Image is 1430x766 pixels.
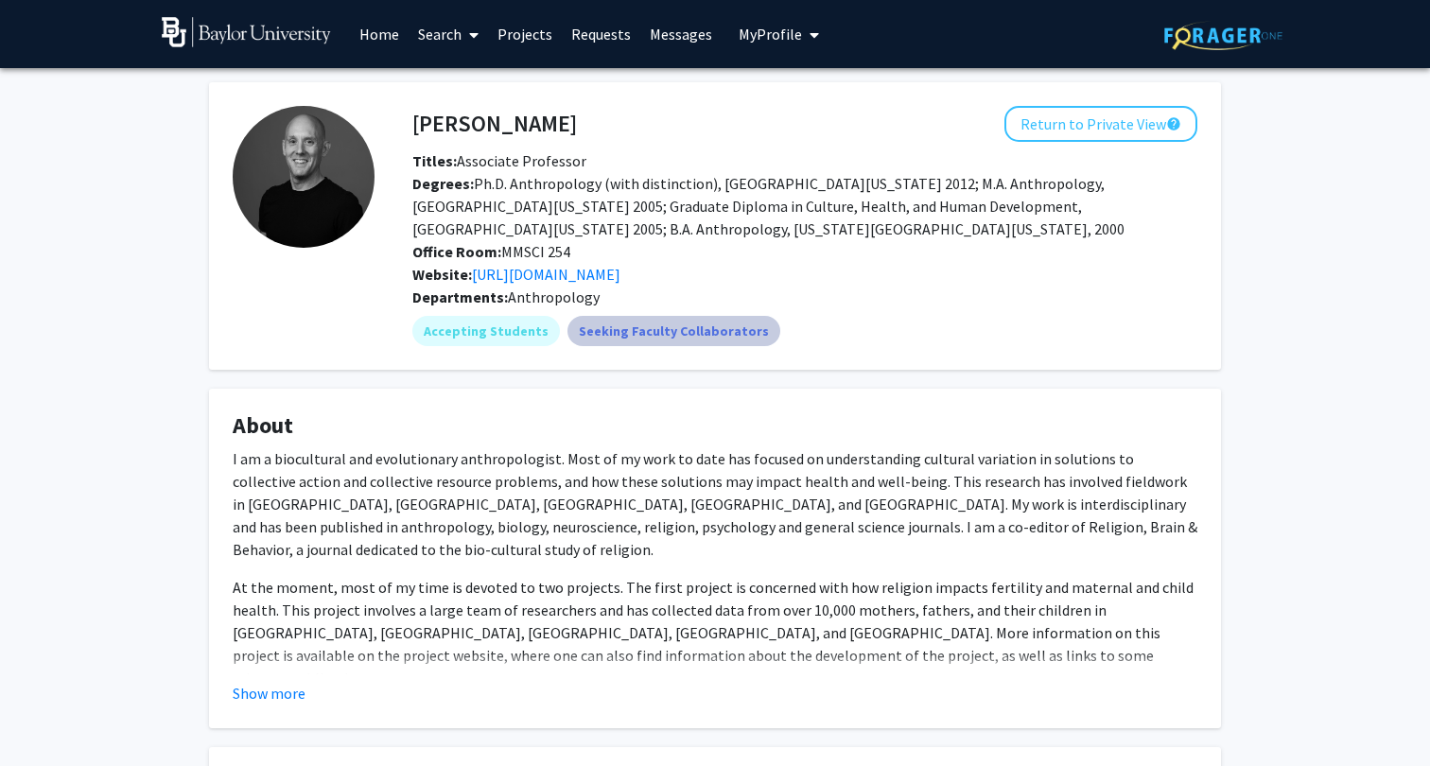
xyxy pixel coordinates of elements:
[233,447,1197,561] p: I am a biocultural and evolutionary anthropologist. Most of my work to date has focused on unders...
[567,316,780,346] mat-chip: Seeking Faculty Collaborators
[412,174,1125,238] span: Ph.D. Anthropology (with distinction), [GEOGRAPHIC_DATA][US_STATE] 2012; M.A. Anthropology, [GEOG...
[412,151,586,170] span: Associate Professor
[1004,106,1197,142] button: Return to Private View
[233,106,375,248] img: Profile Picture
[233,412,1197,440] h4: About
[472,265,620,284] a: Opens in a new tab
[162,17,331,47] img: Baylor University Logo
[14,681,80,752] iframe: Chat
[350,1,409,67] a: Home
[562,1,640,67] a: Requests
[412,242,501,261] b: Office Room:
[412,106,577,141] h4: [PERSON_NAME]
[508,287,600,306] span: Anthropology
[412,265,472,284] b: Website:
[412,316,560,346] mat-chip: Accepting Students
[640,1,722,67] a: Messages
[412,242,570,261] span: MMSCI 254
[412,151,457,170] b: Titles:
[412,174,474,193] b: Degrees:
[233,576,1197,689] p: At the moment, most of my time is devoted to two projects. The first project is concerned with ho...
[739,25,802,44] span: My Profile
[233,682,305,705] button: Show more
[1166,113,1181,135] mat-icon: help
[412,287,508,306] b: Departments:
[1164,21,1282,50] img: ForagerOne Logo
[409,1,488,67] a: Search
[488,1,562,67] a: Projects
